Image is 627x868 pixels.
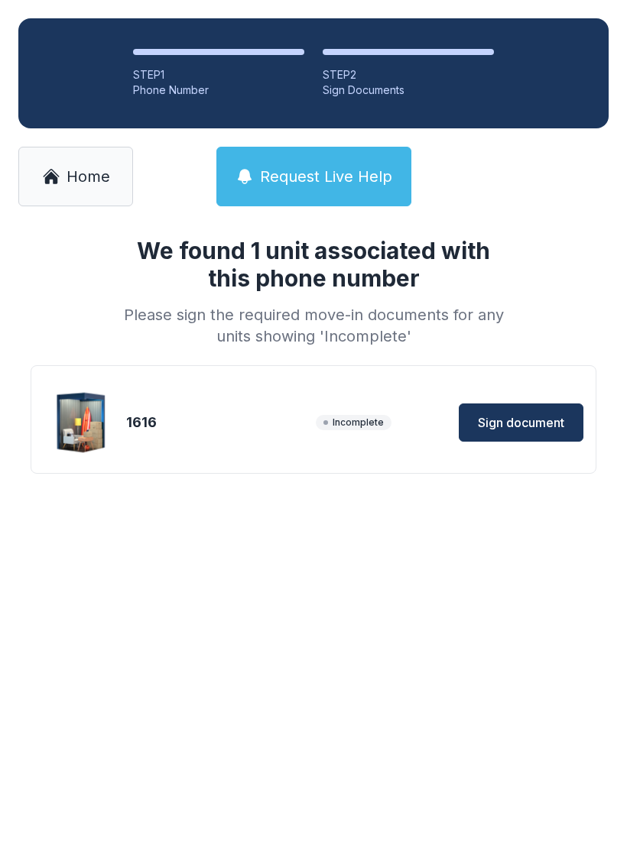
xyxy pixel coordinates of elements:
span: Request Live Help [260,166,392,187]
span: Home [67,166,110,187]
div: Sign Documents [323,83,494,98]
div: 1616 [126,412,310,433]
span: Sign document [478,413,564,432]
div: Please sign the required move-in documents for any units showing 'Incomplete' [118,304,509,347]
div: STEP 1 [133,67,304,83]
div: STEP 2 [323,67,494,83]
div: Phone Number [133,83,304,98]
h1: We found 1 unit associated with this phone number [118,237,509,292]
span: Incomplete [316,415,391,430]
